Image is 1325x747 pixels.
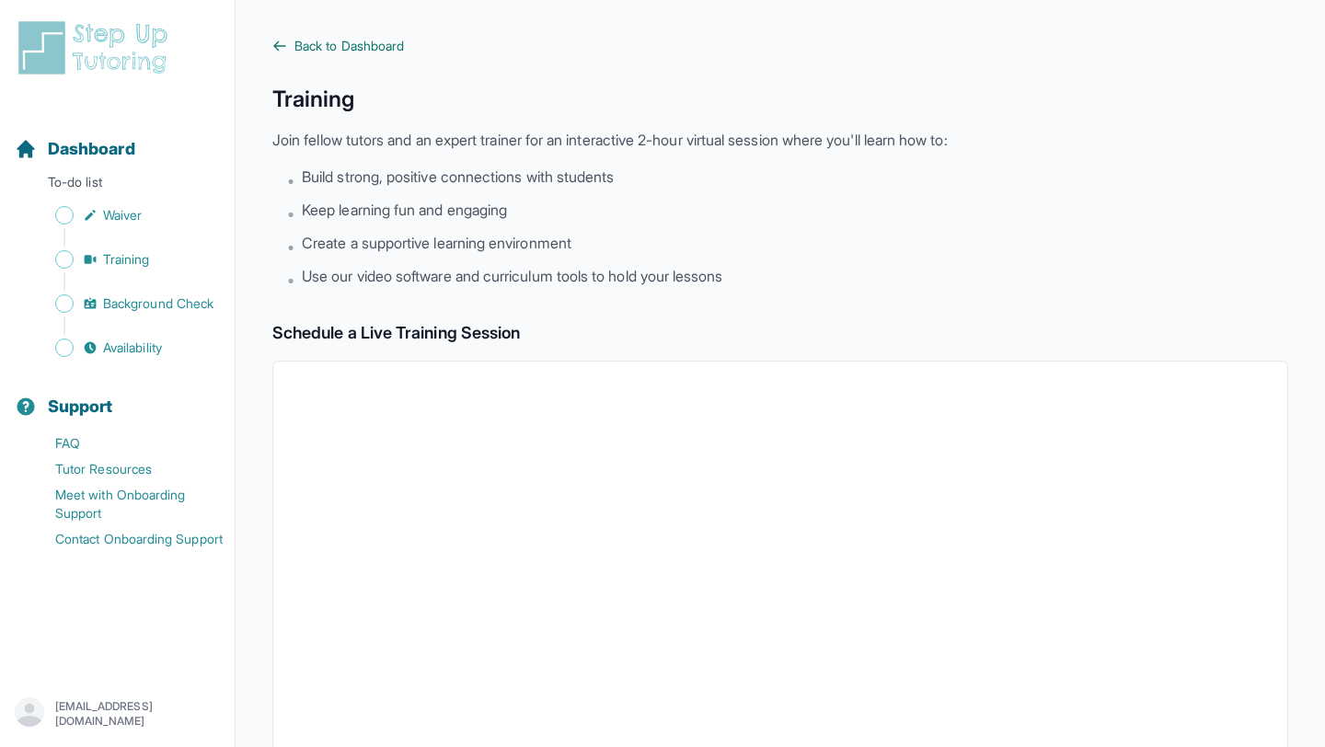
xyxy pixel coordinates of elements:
[15,202,235,228] a: Waiver
[302,199,507,221] span: Keep learning fun and engaging
[287,202,294,224] span: •
[272,85,1288,114] h1: Training
[7,173,227,199] p: To-do list
[15,335,235,361] a: Availability
[272,129,1288,151] p: Join fellow tutors and an expert trainer for an interactive 2-hour virtual session where you'll l...
[272,320,1288,346] h2: Schedule a Live Training Session
[15,291,235,316] a: Background Check
[294,37,404,55] span: Back to Dashboard
[287,169,294,191] span: •
[103,339,162,357] span: Availability
[15,18,179,77] img: logo
[15,247,235,272] a: Training
[7,107,227,169] button: Dashboard
[302,265,722,287] span: Use our video software and curriculum tools to hold your lessons
[7,364,227,427] button: Support
[15,136,135,162] a: Dashboard
[48,394,113,419] span: Support
[103,294,213,313] span: Background Check
[287,269,294,291] span: •
[103,206,142,224] span: Waiver
[103,250,150,269] span: Training
[15,697,220,730] button: [EMAIL_ADDRESS][DOMAIN_NAME]
[15,482,235,526] a: Meet with Onboarding Support
[272,37,1288,55] a: Back to Dashboard
[287,236,294,258] span: •
[302,232,571,254] span: Create a supportive learning environment
[302,166,614,188] span: Build strong, positive connections with students
[55,699,220,729] p: [EMAIL_ADDRESS][DOMAIN_NAME]
[15,431,235,456] a: FAQ
[15,526,235,552] a: Contact Onboarding Support
[48,136,135,162] span: Dashboard
[15,456,235,482] a: Tutor Resources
